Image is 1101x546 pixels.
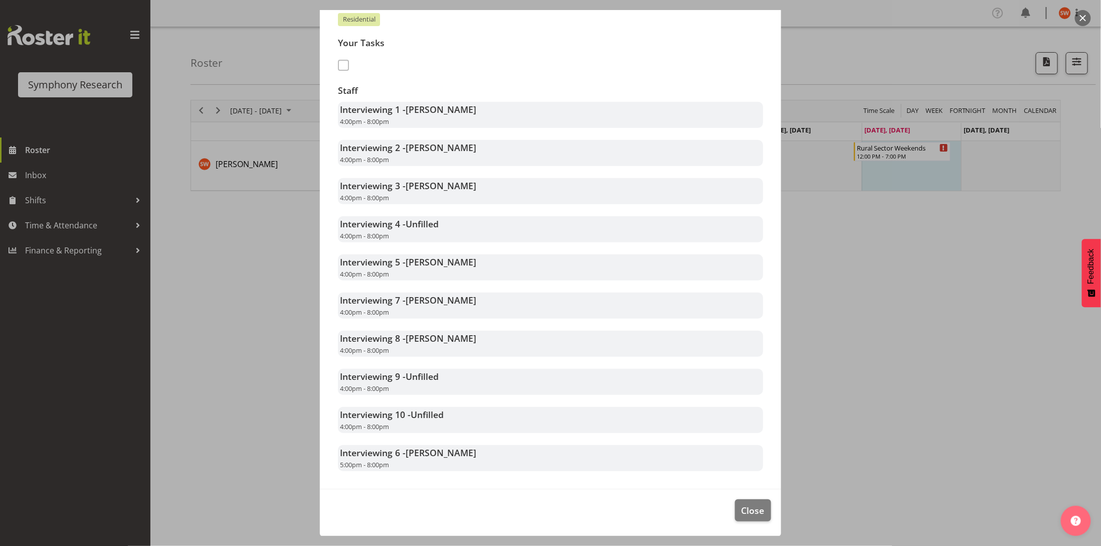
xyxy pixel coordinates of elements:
span: 4:00pm - 8:00pm [340,193,389,202]
span: [PERSON_NAME] [406,294,476,306]
button: Feedback - Show survey [1082,239,1101,307]
span: [PERSON_NAME] [406,142,476,154]
span: [PERSON_NAME] [406,256,476,268]
h3: Skills [338,1,763,11]
span: Feedback [1087,249,1096,284]
span: Close [742,504,765,517]
strong: Interviewing 2 - [340,142,476,154]
span: 4:00pm - 8:00pm [340,346,389,355]
strong: Interviewing 5 - [340,256,476,268]
span: 4:00pm - 8:00pm [340,231,389,240]
h3: Staff [338,86,763,96]
strong: Interviewing 3 - [340,180,476,192]
span: 5:00pm - 8:00pm [340,460,389,469]
strong: Interviewing 4 - [340,218,439,230]
span: 4:00pm - 8:00pm [340,269,389,279]
strong: Interviewing 7 - [340,294,476,306]
span: [PERSON_NAME] [406,447,476,459]
span: 4:00pm - 8:00pm [340,117,389,126]
span: Unfilled [406,218,439,230]
strong: Interviewing 6 - [340,447,476,459]
img: help-xxl-2.png [1071,516,1081,526]
span: [PERSON_NAME] [406,180,476,192]
span: Unfilled [406,370,439,382]
span: Unfilled [411,408,444,421]
span: 4:00pm - 8:00pm [340,155,389,164]
strong: Interviewing 1 - [340,103,476,115]
span: 4:00pm - 8:00pm [340,422,389,431]
span: 4:00pm - 8:00pm [340,308,389,317]
strong: Interviewing 9 - [340,370,439,382]
span: [PERSON_NAME] [406,332,476,344]
h3: Your Tasks [338,38,544,48]
span: [PERSON_NAME] [406,103,476,115]
span: Residential [343,15,376,24]
button: Close [735,499,771,521]
span: 4:00pm - 8:00pm [340,384,389,393]
strong: Interviewing 8 - [340,332,476,344]
strong: Interviewing 10 - [340,408,444,421]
